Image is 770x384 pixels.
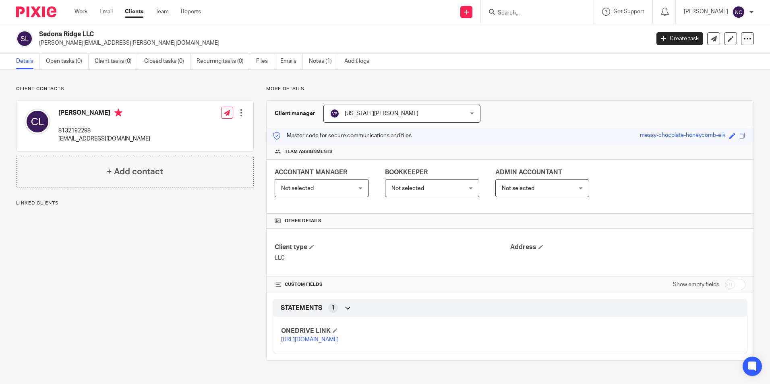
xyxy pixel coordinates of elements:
[197,54,250,69] a: Recurring tasks (0)
[107,165,163,178] h4: + Add contact
[275,281,510,288] h4: CUSTOM FIELDS
[125,8,143,16] a: Clients
[144,54,190,69] a: Closed tasks (0)
[281,186,314,191] span: Not selected
[99,8,113,16] a: Email
[16,30,33,47] img: svg%3E
[39,39,644,47] p: [PERSON_NAME][EMAIL_ADDRESS][PERSON_NAME][DOMAIN_NAME]
[684,8,728,16] p: [PERSON_NAME]
[285,218,321,224] span: Other details
[309,54,338,69] a: Notes (1)
[656,32,703,45] a: Create task
[281,327,510,335] h4: ONEDRIVE LINK
[25,109,50,134] img: svg%3E
[510,243,745,252] h4: Address
[273,132,412,140] p: Master code for secure communications and files
[640,131,725,140] div: messy-chocolate-honeycomb-elk
[385,169,428,175] span: BOOKKEEPER
[280,54,303,69] a: Emails
[502,186,534,191] span: Not selected
[673,281,719,289] label: Show empty fields
[497,10,569,17] input: Search
[256,54,274,69] a: Files
[495,169,562,175] span: ADMIN ACCOUNTANT
[331,304,335,312] span: 1
[155,8,169,16] a: Team
[613,9,644,14] span: Get Support
[16,6,56,17] img: Pixie
[266,86,754,92] p: More details
[330,109,339,118] img: svg%3E
[16,54,40,69] a: Details
[391,186,424,191] span: Not selected
[16,200,254,206] p: Linked clients
[181,8,201,16] a: Reports
[46,54,89,69] a: Open tasks (0)
[114,109,122,117] i: Primary
[58,135,150,143] p: [EMAIL_ADDRESS][DOMAIN_NAME]
[275,169,347,175] span: ACCONTANT MANAGER
[58,109,150,119] h4: [PERSON_NAME]
[344,54,375,69] a: Audit logs
[281,337,339,343] a: [URL][DOMAIN_NAME]
[732,6,745,19] img: svg%3E
[95,54,138,69] a: Client tasks (0)
[285,149,333,155] span: Team assignments
[275,109,315,118] h3: Client manager
[275,254,510,262] p: LLC
[58,127,150,135] p: 8132192298
[39,30,523,39] h2: Sedona Ridge LLC
[275,243,510,252] h4: Client type
[281,304,322,312] span: STATEMENTS
[75,8,87,16] a: Work
[16,86,254,92] p: Client contacts
[345,111,418,116] span: [US_STATE][PERSON_NAME]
